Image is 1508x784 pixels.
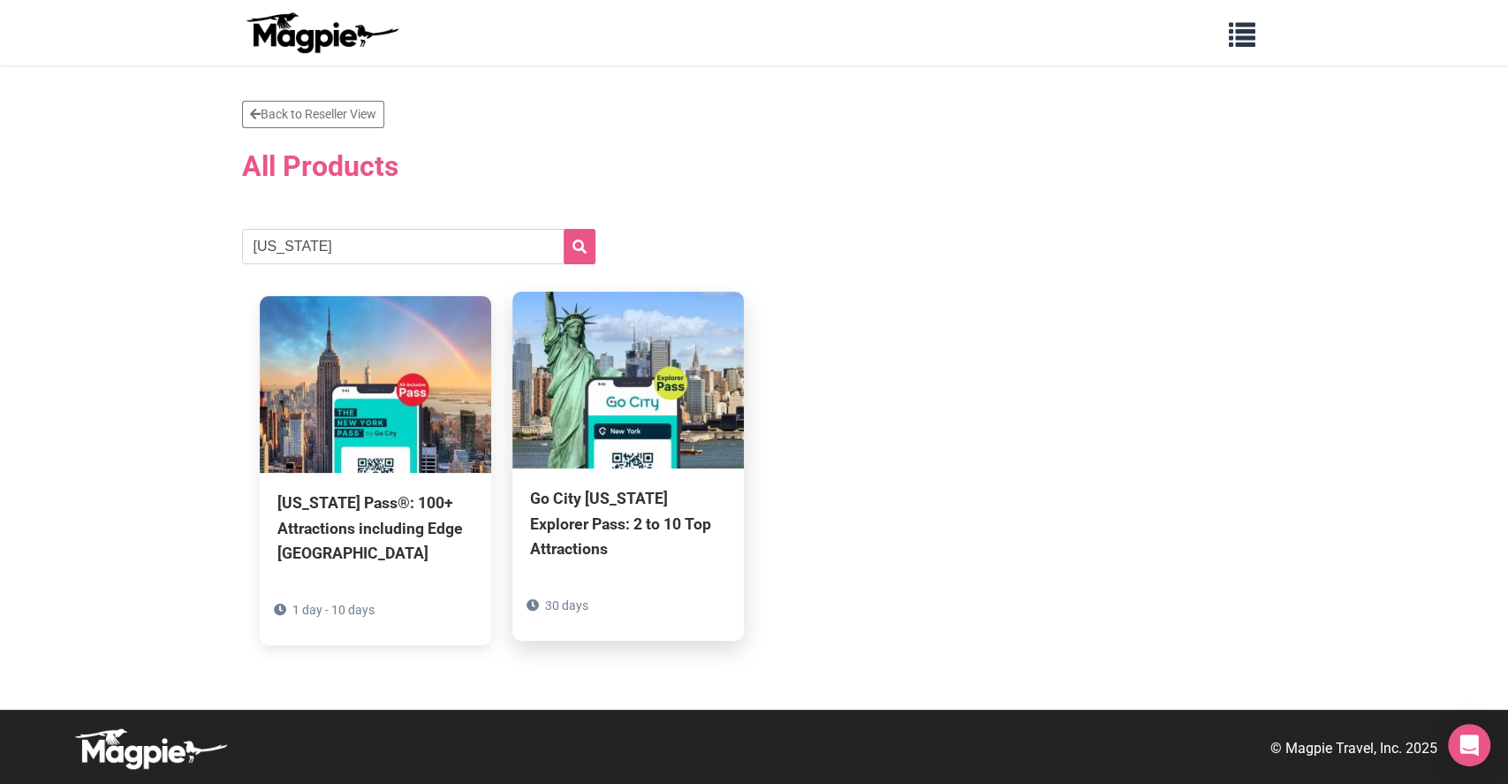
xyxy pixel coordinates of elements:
a: Back to Reseller View [242,101,384,128]
img: New York Pass®: 100+ Attractions including Edge NYC [260,296,491,473]
div: Open Intercom Messenger [1448,724,1490,766]
div: Go City [US_STATE] Explorer Pass: 2 to 10 Top Attractions [530,486,726,560]
span: 30 days [545,598,588,613]
a: [US_STATE] Pass®: 100+ Attractions including Edge [GEOGRAPHIC_DATA] 1 day - 10 days [260,296,491,644]
img: logo-white-d94fa1abed81b67a048b3d0f0ab5b955.png [71,727,230,770]
input: Search products... [242,229,595,264]
h2: All Products [242,139,1267,194]
img: logo-ab69f6fb50320c5b225c76a69d11143b.png [242,11,401,54]
p: © Magpie Travel, Inc. 2025 [1270,737,1437,760]
img: Go City New York Explorer Pass: 2 to 10 Top Attractions [512,292,744,468]
span: 1 day - 10 days [292,603,375,617]
div: [US_STATE] Pass®: 100+ Attractions including Edge [GEOGRAPHIC_DATA] [277,491,474,565]
a: Go City [US_STATE] Explorer Pass: 2 to 10 Top Attractions 30 days [512,292,744,640]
